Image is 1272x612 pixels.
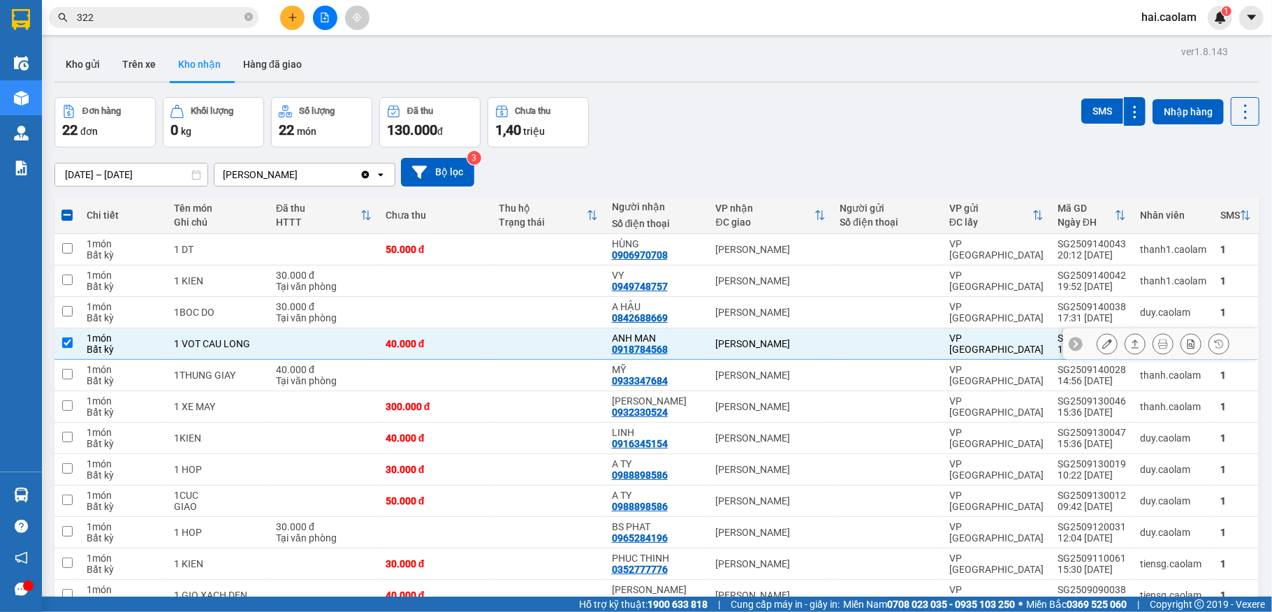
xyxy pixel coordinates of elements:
div: SG2509140042 [1058,270,1126,281]
span: | [1137,597,1139,612]
th: Toggle SortBy [492,197,605,234]
div: 1 [1220,558,1251,569]
div: 30.000 đ [276,301,372,312]
div: SG2509140038 [1058,301,1126,312]
div: Bất kỳ [87,375,160,386]
div: 15:36 [DATE] [1058,438,1126,449]
div: [PERSON_NAME] [716,558,826,569]
button: Số lượng22món [271,97,372,147]
div: 0916345154 [612,438,668,449]
div: 1 [1220,432,1251,444]
div: [PERSON_NAME] [716,495,826,507]
div: Chi tiết [87,210,160,221]
img: warehouse-icon [14,126,29,140]
div: 40.000 đ [386,338,485,349]
button: Chưa thu1,40 triệu [488,97,589,147]
div: Bất kỳ [87,312,160,323]
div: 30.000 đ [386,558,485,569]
div: SMS [1220,210,1240,221]
div: VP [GEOGRAPHIC_DATA] [949,458,1044,481]
div: ĐC giao [716,217,814,228]
span: 22 [62,122,78,138]
div: Bất kỳ [87,281,160,292]
div: 0906970708 [612,249,668,261]
div: 15:36 [DATE] [1058,407,1126,418]
button: file-add [313,6,337,30]
div: Ngày ĐH [1058,217,1115,228]
div: Sửa đơn hàng [1097,333,1118,354]
span: 0 [170,122,178,138]
div: VP gửi [949,203,1032,214]
div: 40.000 đ [386,432,485,444]
div: Đã thu [407,106,433,116]
th: Toggle SortBy [1213,197,1258,234]
div: KIM HUE [612,584,702,595]
b: [PERSON_NAME] [17,90,79,156]
div: [PERSON_NAME] [716,370,826,381]
div: SG2509120031 [1058,521,1126,532]
input: Select a date range. [55,163,207,186]
div: Bất kỳ [87,595,160,606]
div: ver 1.8.143 [1181,44,1228,59]
span: 1,40 [495,122,521,138]
div: VP [GEOGRAPHIC_DATA] [949,270,1044,292]
img: warehouse-icon [14,56,29,71]
span: caret-down [1245,11,1258,24]
div: BENH THANH [612,395,702,407]
div: Thu hộ [499,203,587,214]
div: Bất kỳ [87,564,160,575]
div: A TY [612,490,702,501]
span: 1 [1224,6,1229,16]
span: đ [437,126,443,137]
div: 30.000 đ [386,464,485,475]
div: 1 [1220,401,1251,412]
div: SG2509130047 [1058,427,1126,438]
div: 1 [1220,590,1251,601]
th: Toggle SortBy [942,197,1051,234]
div: Chưa thu [386,210,485,221]
div: 1 món [87,364,160,375]
div: Trạng thái [499,217,587,228]
button: aim [345,6,370,30]
div: 30.000 đ [276,521,372,532]
div: thanh.caolam [1140,370,1206,381]
div: GIAO [174,501,262,512]
div: Khối lượng [191,106,233,116]
div: Tại văn phòng [276,375,372,386]
div: 1 món [87,333,160,344]
img: icon-new-feature [1214,11,1227,24]
div: Bất kỳ [87,344,160,355]
div: VP [GEOGRAPHIC_DATA] [949,427,1044,449]
div: SG2509140043 [1058,238,1126,249]
div: 1 GIO XACH DEN [174,590,262,601]
div: 1 [1220,527,1251,538]
strong: 0708 023 035 - 0935 103 250 [887,599,1015,610]
div: 0988898586 [612,501,668,512]
div: 0931140869 [612,595,668,606]
div: Tại văn phòng [276,312,372,323]
button: Trên xe [111,48,167,81]
div: 15:17 [DATE] [1058,344,1126,355]
span: notification [15,551,28,564]
sup: 3 [467,151,481,165]
div: 50.000 đ [386,244,485,255]
span: Hỗ trợ kỹ thuật: [579,597,708,612]
div: 1 món [87,584,160,595]
div: Bất kỳ [87,501,160,512]
div: 0988898586 [612,469,668,481]
div: 1 món [87,395,160,407]
div: Đã thu [276,203,360,214]
div: 20:12 [DATE] [1058,249,1126,261]
div: 0932330524 [612,407,668,418]
div: VP [GEOGRAPHIC_DATA] [949,490,1044,512]
b: BIÊN NHẬN GỬI HÀNG HÓA [90,20,134,134]
input: Tìm tên, số ĐT hoặc mã đơn [77,10,242,25]
li: (c) 2017 [117,66,192,84]
div: 300.000 đ [386,401,485,412]
span: ⚪️ [1018,602,1023,607]
div: tiensg.caolam [1140,558,1206,569]
div: HÙNG [612,238,702,249]
div: Bất kỳ [87,249,160,261]
div: Số lượng [299,106,335,116]
div: 1 XE MAY [174,401,262,412]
